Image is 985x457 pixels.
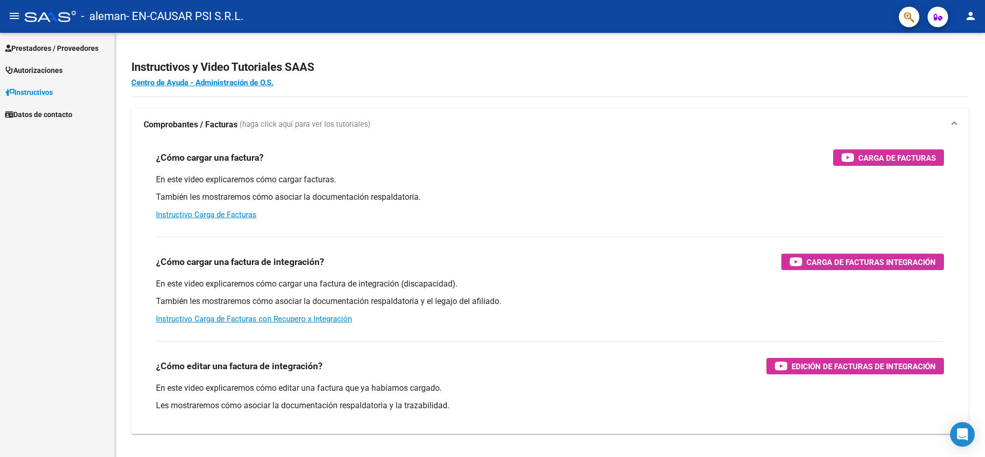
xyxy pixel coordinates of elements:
h3: ¿Cómo cargar una factura? [156,150,264,165]
strong: Comprobantes / Facturas [144,119,238,130]
span: Carga de Facturas Integración [806,256,936,269]
span: - aleman [81,5,126,28]
div: Comprobantes / Facturas (haga click aquí para ver los tutoriales) [131,141,969,434]
button: Edición de Facturas de integración [766,358,944,374]
a: Instructivo Carga de Facturas [156,210,257,219]
span: Prestadores / Proveedores [5,43,98,54]
span: - EN-CAUSAR PSI S.R.L. [126,5,244,28]
span: Carga de Facturas [858,151,936,164]
p: También les mostraremos cómo asociar la documentación respaldatoria y el legajo del afiliado. [156,296,944,307]
mat-icon: person [964,10,977,22]
p: En este video explicaremos cómo cargar una factura de integración (discapacidad). [156,278,944,290]
span: Edición de Facturas de integración [792,360,936,373]
p: También les mostraremos cómo asociar la documentación respaldatoria. [156,192,944,203]
a: Centro de Ayuda - Administración de O.S. [131,78,273,87]
div: Open Intercom Messenger [950,422,975,447]
span: (haga click aquí para ver los tutoriales) [240,119,370,130]
p: Les mostraremos cómo asociar la documentación respaldatoria y la trazabilidad. [156,400,944,411]
a: Instructivo Carga de Facturas con Recupero x Integración [156,314,352,323]
mat-expansion-panel-header: Comprobantes / Facturas (haga click aquí para ver los tutoriales) [131,108,969,141]
span: Autorizaciones [5,65,63,76]
span: Instructivos [5,87,53,98]
mat-icon: menu [8,10,21,22]
span: Datos de contacto [5,109,72,120]
button: Carga de Facturas Integración [781,254,944,270]
p: En este video explicaremos cómo editar una factura que ya habíamos cargado. [156,383,944,394]
h3: ¿Cómo cargar una factura de integración? [156,255,324,269]
p: En este video explicaremos cómo cargar facturas. [156,174,944,185]
h3: ¿Cómo editar una factura de integración? [156,359,323,373]
button: Carga de Facturas [833,149,944,166]
h2: Instructivos y Video Tutoriales SAAS [131,58,969,77]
